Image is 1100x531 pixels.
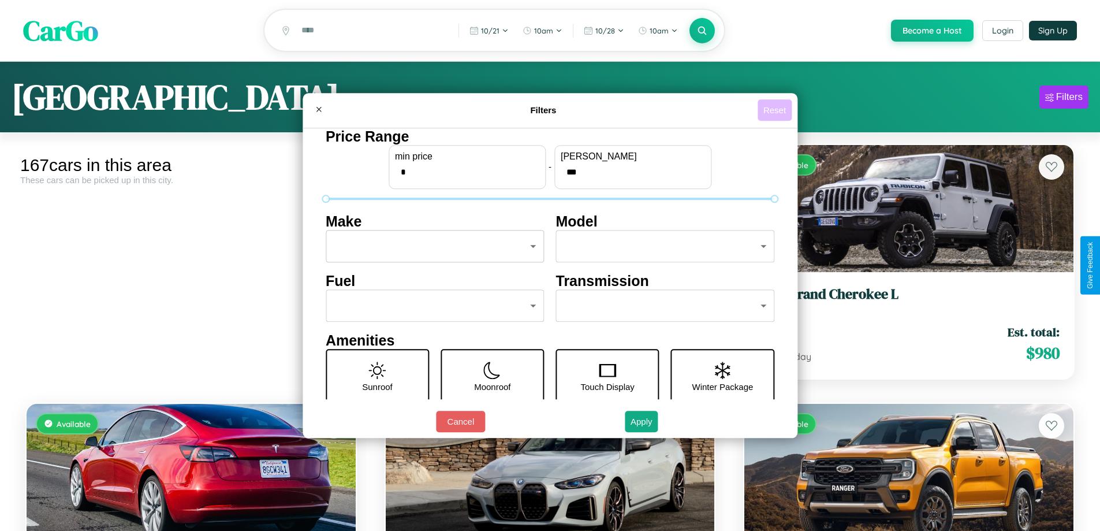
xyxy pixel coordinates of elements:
[20,175,362,185] div: These cars can be picked up in this city.
[326,213,545,230] h4: Make
[556,213,775,230] h4: Model
[436,411,485,432] button: Cancel
[580,379,634,395] p: Touch Display
[1039,86,1088,109] button: Filters
[891,20,974,42] button: Become a Host
[758,286,1060,303] h3: Jeep Grand Cherokee L
[23,12,98,50] span: CarGo
[464,21,514,40] button: 10/21
[595,26,615,35] span: 10 / 28
[395,151,539,162] label: min price
[12,73,340,121] h1: [GEOGRAPHIC_DATA]
[326,128,774,145] h4: Price Range
[650,26,669,35] span: 10am
[517,21,568,40] button: 10am
[758,99,792,121] button: Reset
[326,332,774,349] h4: Amenities
[1029,21,1077,40] button: Sign Up
[561,151,705,162] label: [PERSON_NAME]
[692,379,754,395] p: Winter Package
[20,155,362,175] div: 167 cars in this area
[625,411,658,432] button: Apply
[787,351,811,362] span: / day
[329,105,758,115] h4: Filters
[549,159,551,174] p: -
[556,273,775,289] h4: Transmission
[1026,341,1060,365] span: $ 980
[481,26,499,35] span: 10 / 21
[758,286,1060,314] a: Jeep Grand Cherokee L2023
[578,21,630,40] button: 10/28
[1086,242,1094,289] div: Give Feedback
[982,20,1023,41] button: Login
[362,379,393,395] p: Sunroof
[474,379,510,395] p: Moonroof
[1056,91,1083,103] div: Filters
[326,273,545,289] h4: Fuel
[632,21,684,40] button: 10am
[1008,324,1060,340] span: Est. total:
[57,419,91,429] span: Available
[534,26,553,35] span: 10am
